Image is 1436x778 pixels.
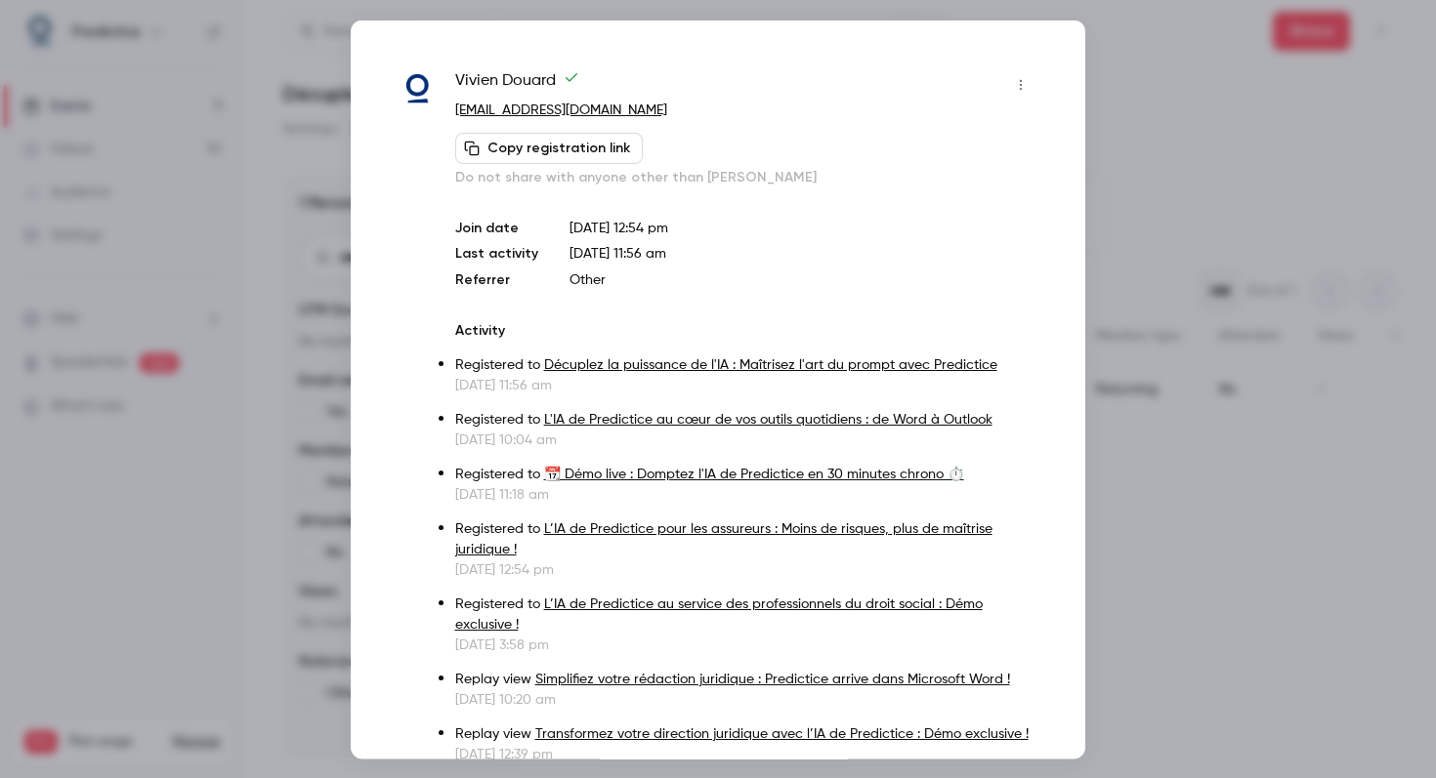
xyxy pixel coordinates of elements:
p: [DATE] 3:58 pm [455,635,1036,654]
a: L’IA de Predictice pour les assureurs : Moins de risques, plus de maîtrise juridique ! [455,521,993,555]
p: Join date [455,218,538,237]
span: [DATE] 11:56 am [570,246,666,260]
a: Transformez votre direction juridique avec l’IA de Predictice : Démo exclusive ! [535,726,1029,740]
p: [DATE] 11:56 am [455,375,1036,394]
span: Vivien Douard [455,68,579,100]
p: Last activity [455,243,538,264]
p: [DATE] 10:20 am [455,689,1036,709]
p: Activity [455,320,1036,340]
p: Referrer [455,269,538,289]
p: Do not share with anyone other than [PERSON_NAME] [455,167,1036,186]
p: Replay view [455,669,1036,689]
a: 📆 Démo live : Domptez l'IA de Predictice en 30 minutes chrono ⏱️ [544,467,964,480]
p: Registered to [455,518,1036,559]
button: Copy registration link [455,132,643,163]
p: [DATE] 11:18 am [455,484,1036,504]
a: [EMAIL_ADDRESS][DOMAIN_NAME] [455,102,667,116]
a: Décuplez la puissance de l'IA : Maîtrisez l'art du prompt avec Predictice [544,357,997,371]
p: [DATE] 10:04 am [455,430,1036,449]
p: [DATE] 12:39 pm [455,744,1036,763]
p: Registered to [455,594,1036,635]
img: predictice.com [400,70,436,106]
p: Registered to [455,464,1036,484]
a: Simplifiez votre rédaction juridique : Predictice arrive dans Microsoft Word ! [535,672,1010,685]
a: L’IA de Predictice au service des professionnels du droit social : Démo exclusive ! [455,596,983,631]
p: [DATE] 12:54 pm [570,218,1036,237]
a: L'IA de Predictice au cœur de vos outils quotidiens : de Word à Outlook [544,412,993,426]
p: Replay view [455,723,1036,744]
p: Other [570,269,1036,289]
p: Registered to [455,409,1036,430]
p: [DATE] 12:54 pm [455,559,1036,579]
p: Registered to [455,354,1036,375]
